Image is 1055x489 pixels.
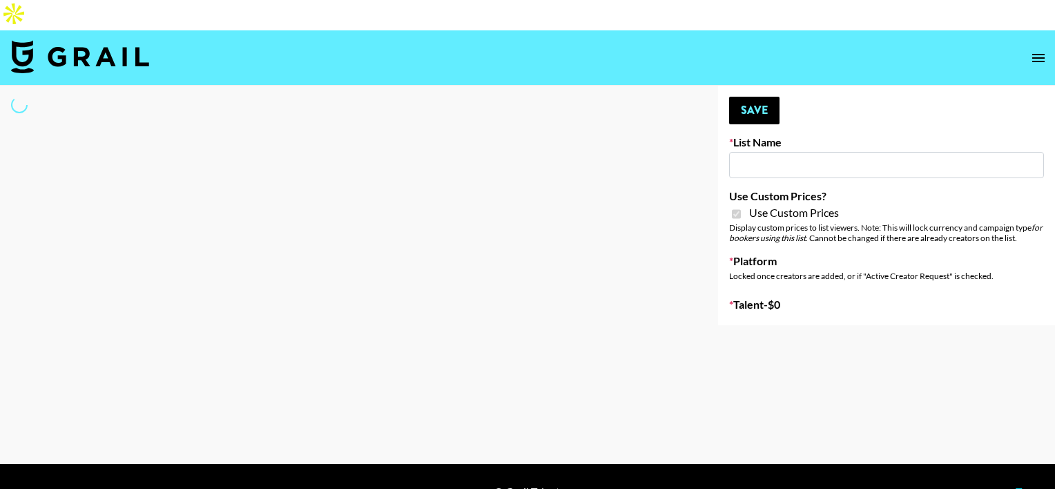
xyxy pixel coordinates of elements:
[1025,44,1052,72] button: open drawer
[749,206,839,220] span: Use Custom Prices
[729,135,1044,149] label: List Name
[729,222,1043,243] em: for bookers using this list
[11,40,149,73] img: Grail Talent
[729,97,780,124] button: Save
[729,298,1044,311] label: Talent - $ 0
[729,254,1044,268] label: Platform
[729,189,1044,203] label: Use Custom Prices?
[729,222,1044,243] div: Display custom prices to list viewers. Note: This will lock currency and campaign type . Cannot b...
[729,271,1044,281] div: Locked once creators are added, or if "Active Creator Request" is checked.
